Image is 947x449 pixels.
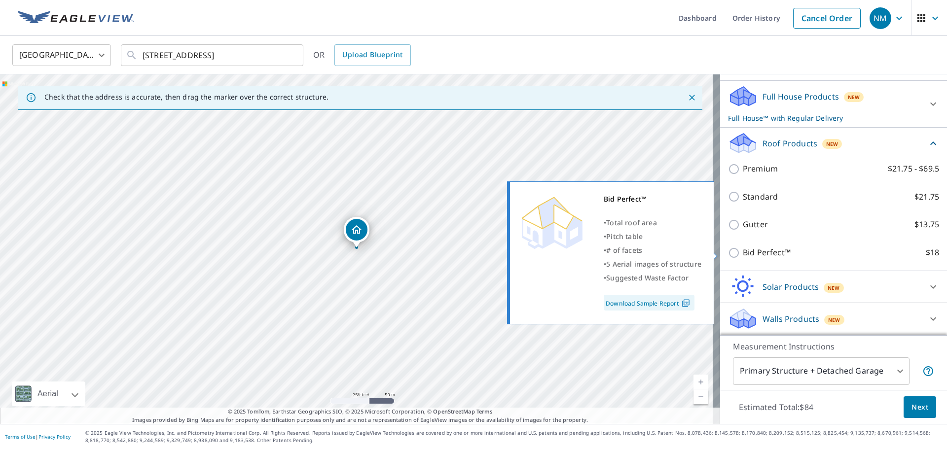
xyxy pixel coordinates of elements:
[38,433,71,440] a: Privacy Policy
[693,389,708,404] a: Current Level 17, Zoom Out
[914,191,939,203] p: $21.75
[604,243,701,257] div: •
[693,375,708,389] a: Current Level 17, Zoom In
[728,132,939,155] div: Roof ProductsNew
[888,163,939,175] p: $21.75 - $69.5
[686,91,698,104] button: Close
[743,218,768,231] p: Gutter
[313,44,411,66] div: OR
[604,257,701,271] div: •
[848,93,860,101] span: New
[922,365,934,377] span: Your report will include the primary structure and a detached garage if one exists.
[517,192,586,251] img: Premium
[604,216,701,230] div: •
[743,246,791,259] p: Bid Perfect™
[763,138,817,149] p: Roof Products
[35,381,61,406] div: Aerial
[679,299,692,308] img: Pdf Icon
[143,41,283,69] input: Search by address or latitude-longitude
[5,433,36,440] a: Terms of Use
[228,408,493,416] span: © 2025 TomTom, Earthstar Geographics SIO, © 2025 Microsoft Corporation, ©
[433,408,474,415] a: OpenStreetMap
[334,44,410,66] a: Upload Blueprint
[604,192,701,206] div: Bid Perfect™
[763,91,839,103] p: Full House Products
[18,11,134,26] img: EV Logo
[728,275,939,299] div: Solar ProductsNew
[743,191,778,203] p: Standard
[733,357,910,385] div: Primary Structure + Detached Garage
[5,434,71,440] p: |
[870,7,891,29] div: NM
[476,408,493,415] a: Terms
[731,396,821,418] p: Estimated Total: $84
[793,8,861,29] a: Cancel Order
[12,41,111,69] div: [GEOGRAPHIC_DATA]
[911,401,928,414] span: Next
[826,140,838,148] span: New
[44,93,328,102] p: Check that the address is accurate, then drag the marker over the correct structure.
[344,217,369,247] div: Dropped pin, building 1, Residential property, 4801 N Pine Creek Canyon Rd Pine, AZ 85544
[828,316,840,324] span: New
[926,246,939,259] p: $18
[728,85,939,123] div: Full House ProductsNewFull House™ with Regular Delivery
[743,163,778,175] p: Premium
[763,281,819,293] p: Solar Products
[606,245,642,255] span: # of facets
[606,218,657,227] span: Total roof area
[728,307,939,331] div: Walls ProductsNew
[606,273,689,282] span: Suggested Waste Factor
[914,218,939,231] p: $13.75
[604,230,701,243] div: •
[12,381,85,406] div: Aerial
[904,396,936,418] button: Next
[85,429,942,444] p: © 2025 Eagle View Technologies, Inc. and Pictometry International Corp. All Rights Reserved. Repo...
[733,341,934,352] p: Measurement Instructions
[604,271,701,285] div: •
[604,295,694,311] a: Download Sample Report
[606,259,701,269] span: 5 Aerial images of structure
[728,113,921,123] p: Full House™ with Regular Delivery
[828,284,840,292] span: New
[606,232,643,241] span: Pitch table
[763,313,819,325] p: Walls Products
[342,49,402,61] span: Upload Blueprint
